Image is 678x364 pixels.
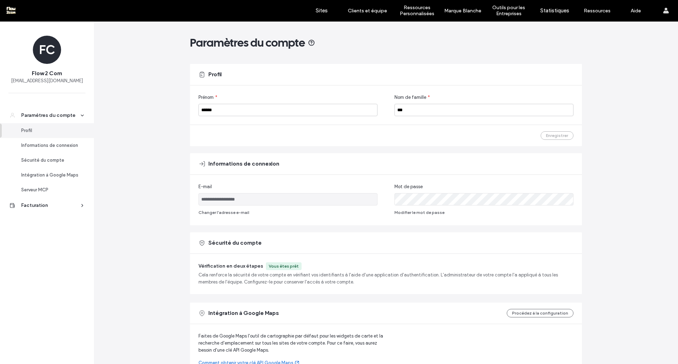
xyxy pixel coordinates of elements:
[394,94,426,101] span: Nom de famille
[316,7,328,14] label: Sites
[208,160,279,168] span: Informations de connexion
[21,202,79,209] div: Facturation
[198,193,377,205] input: E-mail
[507,309,573,317] button: Procédez à la configuration
[198,271,573,286] span: Cela renforce la sécurité de votre compte en vérifiant vos identifiants à l'aide d'une applicatio...
[394,193,573,205] input: Mot de passe
[631,8,641,14] label: Aide
[392,5,441,17] label: Ressources Personnalisées
[584,8,611,14] label: Ressources
[208,239,262,247] span: Sécurité du compte
[484,5,533,17] label: Outils pour les Entreprises
[269,263,299,269] div: Vous êtes prêt
[208,71,222,78] span: Profil
[21,157,79,164] div: Sécurité du compte
[198,208,249,217] button: Changer l'adresse e-mail
[32,70,62,77] span: Flow 2 Com
[21,142,79,149] div: Informations de connexion
[21,127,79,134] div: Profil
[198,263,263,269] span: Vérification en deux étapes
[21,172,79,179] div: Intégration à Google Maps
[394,208,445,217] button: Modifier le mot de passe
[198,333,386,354] span: Faites de Google Maps l'outil de cartographie par défaut pour les widgets de carte et la recherch...
[11,77,83,84] span: [EMAIL_ADDRESS][DOMAIN_NAME]
[394,104,573,116] input: Nom de famille
[208,309,279,317] span: Intégration à Google Maps
[540,7,569,14] label: Statistiques
[198,94,214,101] span: Prénom
[190,36,305,50] span: Paramètres du compte
[21,112,79,119] div: Paramètres du compte
[394,183,423,190] span: Mot de passe
[348,8,387,14] label: Clients et équipe
[198,183,212,190] span: E-mail
[21,186,79,193] div: Serveur MCP
[444,8,481,14] label: Marque Blanche
[33,36,61,64] div: FC
[198,104,377,116] input: Prénom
